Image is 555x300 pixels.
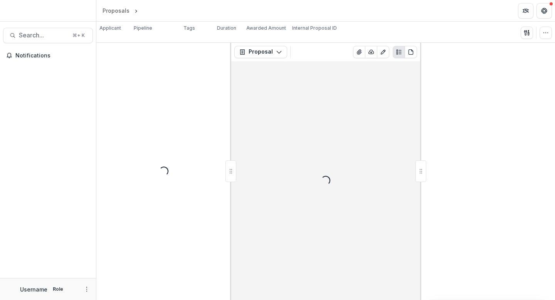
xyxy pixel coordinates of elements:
[103,7,129,15] div: Proposals
[393,46,405,58] button: Plaintext view
[71,31,86,40] div: ⌘ + K
[99,5,133,16] a: Proposals
[15,52,90,59] span: Notifications
[518,3,533,19] button: Partners
[3,28,93,43] button: Search...
[134,25,152,32] p: Pipeline
[246,25,286,32] p: Awarded Amount
[536,3,552,19] button: Get Help
[377,46,389,58] button: Edit as form
[19,32,68,39] span: Search...
[405,46,417,58] button: PDF view
[82,285,91,294] button: More
[353,46,365,58] button: View Attached Files
[217,25,236,32] p: Duration
[292,25,337,32] p: Internal Proposal ID
[234,46,287,58] button: Proposal
[3,49,93,62] button: Notifications
[50,286,66,293] p: Role
[99,5,172,16] nav: breadcrumb
[20,285,47,293] p: Username
[183,25,195,32] p: Tags
[99,25,121,32] p: Applicant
